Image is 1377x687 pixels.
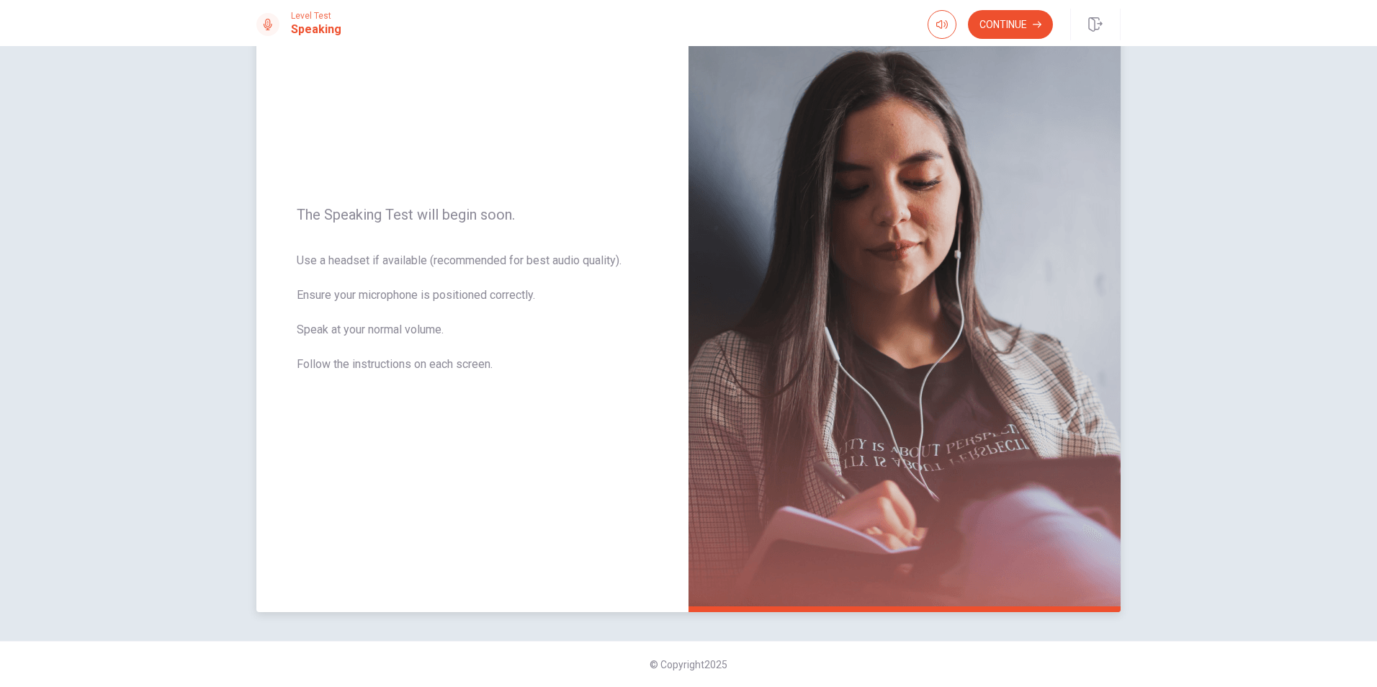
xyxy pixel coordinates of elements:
span: Level Test [291,11,341,21]
span: © Copyright 2025 [650,659,727,670]
span: The Speaking Test will begin soon. [297,206,648,223]
button: Continue [968,10,1053,39]
h1: Speaking [291,21,341,38]
span: Use a headset if available (recommended for best audio quality). Ensure your microphone is positi... [297,252,648,390]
